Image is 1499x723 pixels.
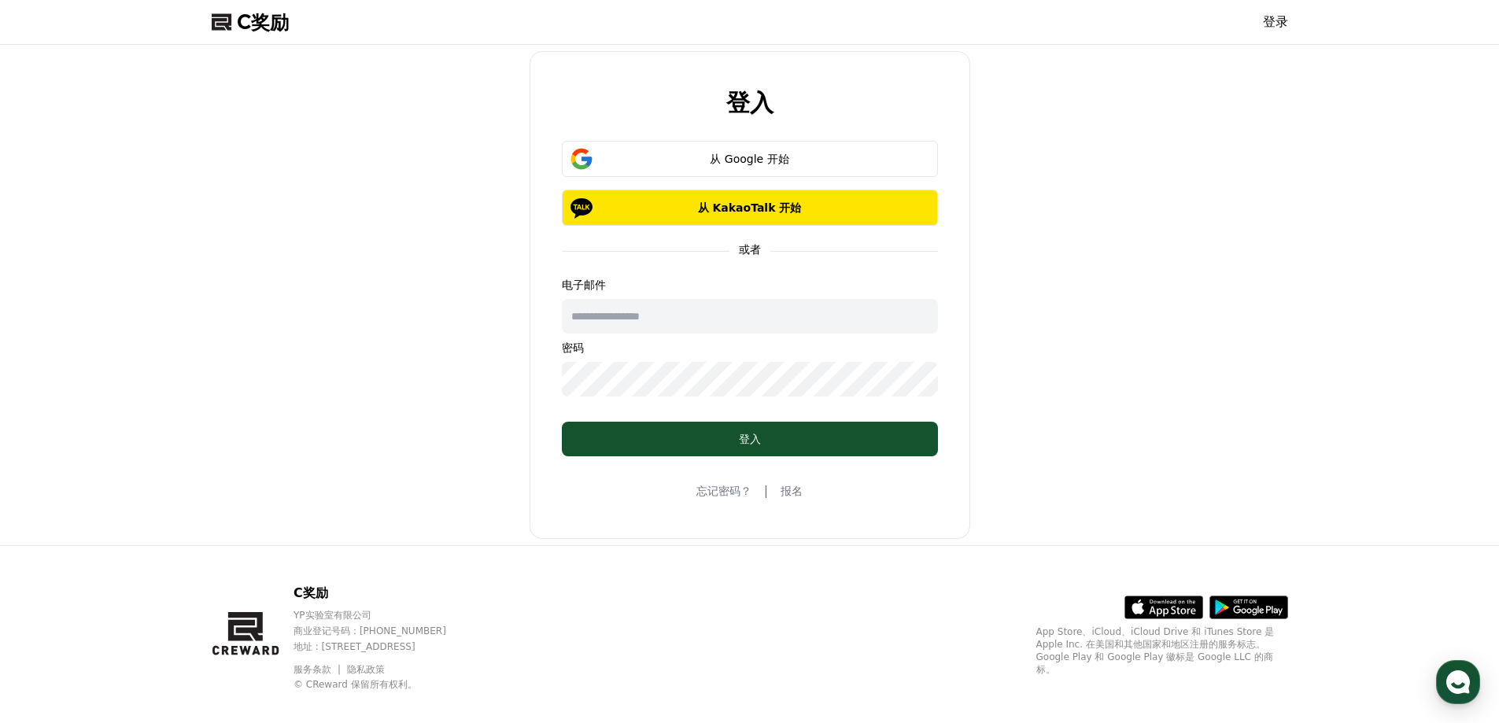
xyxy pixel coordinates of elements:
[131,523,177,536] span: Messages
[104,499,203,538] a: Messages
[562,141,938,177] button: 从 Google 开始
[710,153,788,165] font: 从 Google 开始
[347,664,385,675] a: 隐私政策
[40,522,68,535] span: Home
[1036,626,1275,675] font: App Store、iCloud、iCloud Drive 和 iTunes Store 是 Apple Inc. 在美国和其他国家和地区注册的服务标志。Google Play 和 Google...
[562,341,584,354] font: 密码
[294,664,331,675] font: 服务条款
[696,483,751,499] a: 忘记密码？
[739,243,761,256] font: 或者
[1263,14,1288,29] font: 登录
[237,11,289,33] font: C奖励
[562,279,606,291] font: 电子邮件
[5,499,104,538] a: Home
[1263,13,1288,31] a: 登录
[764,483,768,498] font: |
[233,522,271,535] span: Settings
[294,664,343,675] a: 服务条款
[294,679,417,690] font: © CReward 保留所有权利。
[781,485,803,497] font: 报名
[203,499,302,538] a: Settings
[726,89,773,116] font: 登入
[294,641,415,652] font: 地址 : [STREET_ADDRESS]
[294,610,371,621] font: YP实验室有限公司
[781,483,803,499] a: 报名
[739,433,761,445] font: 登入
[212,9,289,35] a: C奖励
[698,201,802,214] font: 从 KakaoTalk 开始
[294,625,446,636] font: 商业登记号码：[PHONE_NUMBER]
[696,485,751,497] font: 忘记密码？
[562,190,938,226] button: 从 KakaoTalk 开始
[294,585,328,600] font: C奖励
[562,422,938,456] button: 登入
